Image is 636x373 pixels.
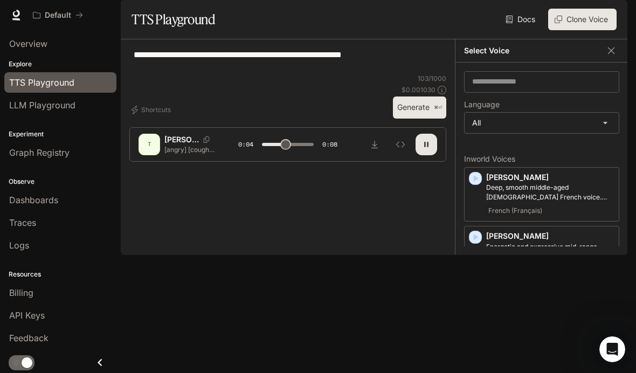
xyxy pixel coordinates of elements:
[464,155,619,163] p: Inworld Voices
[164,145,216,154] p: [angry] [cough] Ugh, this stupid cough... It's just so hard [cough] not getting sick this time of...
[45,11,71,20] p: Default
[503,9,540,30] a: Docs
[393,96,446,119] button: Generate⌘⏎
[434,105,442,111] p: ⌘⏎
[364,134,385,155] button: Download audio
[599,336,625,362] iframe: Intercom live chat
[418,74,446,83] p: 103 / 1000
[238,139,253,150] span: 0:04
[141,136,158,153] div: T
[28,4,88,26] button: All workspaces
[199,136,214,143] button: Copy Voice ID
[486,183,614,202] p: Deep, smooth middle-aged male French voice. Composed and calm
[164,134,199,145] p: [PERSON_NAME]
[132,9,215,30] h1: TTS Playground
[548,9,617,30] button: Clone Voice
[486,242,614,261] p: Energetic and expressive mid-range male voice, with a mildly nasal quality
[402,85,435,94] p: $ 0.001030
[486,204,544,217] span: French (Français)
[322,139,337,150] span: 0:08
[486,172,614,183] p: [PERSON_NAME]
[486,231,614,241] p: [PERSON_NAME]
[129,101,175,119] button: Shortcuts
[390,134,411,155] button: Inspect
[464,101,500,108] p: Language
[465,113,619,133] div: All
